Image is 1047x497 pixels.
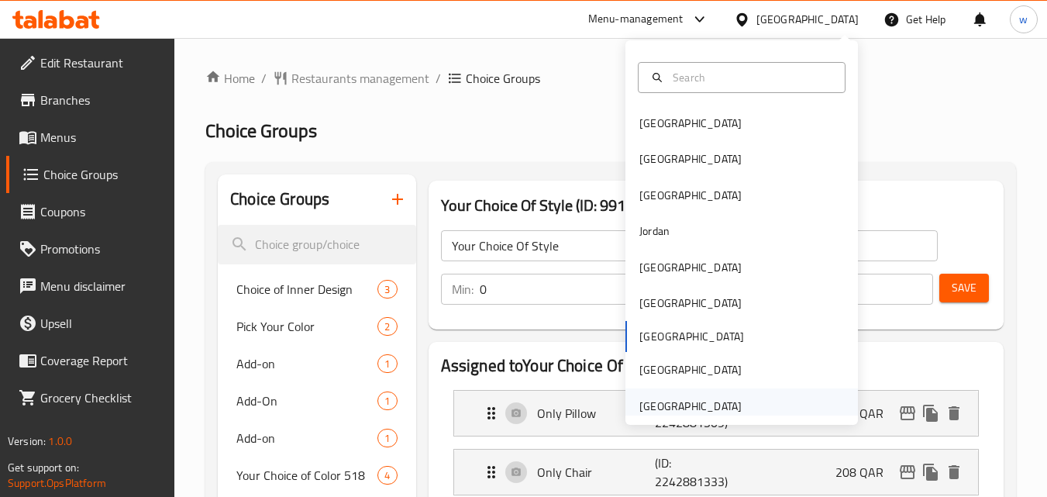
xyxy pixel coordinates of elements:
span: Grocery Checklist [40,388,163,407]
div: Choices [377,280,397,299]
button: edit [896,402,919,425]
div: [GEOGRAPHIC_DATA] [639,259,742,276]
p: Only Chair [537,463,656,481]
span: 2 [378,319,396,334]
a: Menu disclaimer [6,267,175,305]
button: delete [942,402,966,425]
span: Add-On [236,392,377,410]
div: [GEOGRAPHIC_DATA] [639,361,742,378]
div: [GEOGRAPHIC_DATA] [639,150,742,167]
div: Choice of Inner Design3 [218,271,415,308]
div: Expand [454,450,978,495]
span: Choice Groups [43,165,163,184]
span: Version: [8,431,46,451]
span: Restaurants management [291,69,429,88]
span: Branches [40,91,163,109]
span: Get support on: [8,457,79,478]
span: 1 [378,357,396,371]
div: Expand [454,391,978,436]
li: Expand [441,384,991,443]
p: (ID: 2242881333) [655,454,734,491]
h3: Your Choice Of Style (ID: 991786) [441,193,991,218]
p: 208 QAR [835,463,896,481]
div: Pick Your Color2 [218,308,415,345]
p: Min: [452,280,474,299]
button: edit [896,461,919,484]
a: Coupons [6,193,175,230]
div: [GEOGRAPHIC_DATA] [639,187,742,204]
div: Add-on1 [218,419,415,457]
span: Menus [40,128,163,147]
a: Edit Restaurant [6,44,175,81]
div: Menu-management [588,10,684,29]
div: Choices [377,317,397,336]
div: [GEOGRAPHIC_DATA] [639,295,742,312]
span: 1.0.0 [48,431,72,451]
span: Edit Restaurant [40,53,163,72]
a: Menus [6,119,175,156]
span: Your Choice of Color 518 [236,466,377,485]
span: Choice of Inner Design [236,280,377,299]
a: Choice Groups [6,156,175,193]
a: Coverage Report [6,342,175,379]
span: Pick Your Color [236,317,377,336]
div: Jordan [639,223,670,240]
span: Menu disclaimer [40,277,163,295]
button: Save [939,274,989,302]
span: 3 [378,282,396,297]
a: Promotions [6,230,175,267]
span: Add-on [236,429,377,447]
a: Branches [6,81,175,119]
span: Coverage Report [40,351,163,370]
div: [GEOGRAPHIC_DATA] [639,398,742,415]
div: Choices [377,354,397,373]
span: Coupons [40,202,163,221]
div: Choices [377,429,397,447]
a: Grocery Checklist [6,379,175,416]
div: [GEOGRAPHIC_DATA] [639,115,742,132]
button: duplicate [919,402,942,425]
div: Your Choice of Color 5184 [218,457,415,494]
span: 1 [378,431,396,446]
div: Add-on1 [218,345,415,382]
span: 1 [378,394,396,409]
div: Choices [377,392,397,410]
a: Upsell [6,305,175,342]
button: delete [942,461,966,484]
nav: breadcrumb [205,69,1016,88]
span: Promotions [40,240,163,258]
a: Restaurants management [273,69,429,88]
span: Upsell [40,314,163,333]
span: Choice Groups [205,113,317,148]
input: Search [666,69,835,86]
h2: Assigned to Your Choice Of Style [441,354,991,378]
span: Add-on [236,354,377,373]
span: w [1019,11,1028,28]
li: / [436,69,441,88]
p: (ID: 2242881309) [655,395,734,432]
div: Choices [377,466,397,485]
input: search [218,225,415,264]
li: / [261,69,267,88]
span: Choice Groups [466,69,540,88]
button: duplicate [919,461,942,484]
span: Save [952,278,976,298]
div: Add-On1 [218,382,415,419]
span: 4 [378,468,396,483]
h2: Choice Groups [230,188,329,211]
p: Only Pillow [537,404,656,423]
p: 65.5 QAR [833,404,896,423]
a: Support.OpsPlatform [8,473,106,493]
div: [GEOGRAPHIC_DATA] [756,11,859,28]
a: Home [205,69,255,88]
